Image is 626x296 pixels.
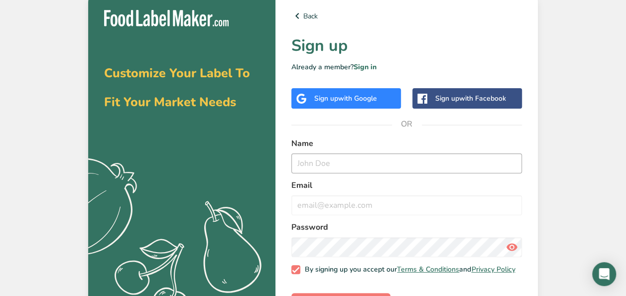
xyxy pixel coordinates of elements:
[435,93,506,104] div: Sign up
[291,138,522,149] label: Name
[291,153,522,173] input: John Doe
[291,179,522,191] label: Email
[314,93,377,104] div: Sign up
[291,10,522,22] a: Back
[291,195,522,215] input: email@example.com
[291,34,522,58] h1: Sign up
[592,262,616,286] div: Open Intercom Messenger
[392,109,422,139] span: OR
[471,265,515,274] a: Privacy Policy
[291,221,522,233] label: Password
[300,265,515,274] span: By signing up you accept our and
[338,94,377,103] span: with Google
[104,65,250,111] span: Customize Your Label To Fit Your Market Needs
[397,265,459,274] a: Terms & Conditions
[354,62,376,72] a: Sign in
[291,62,522,72] p: Already a member?
[459,94,506,103] span: with Facebook
[104,10,229,26] img: Food Label Maker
